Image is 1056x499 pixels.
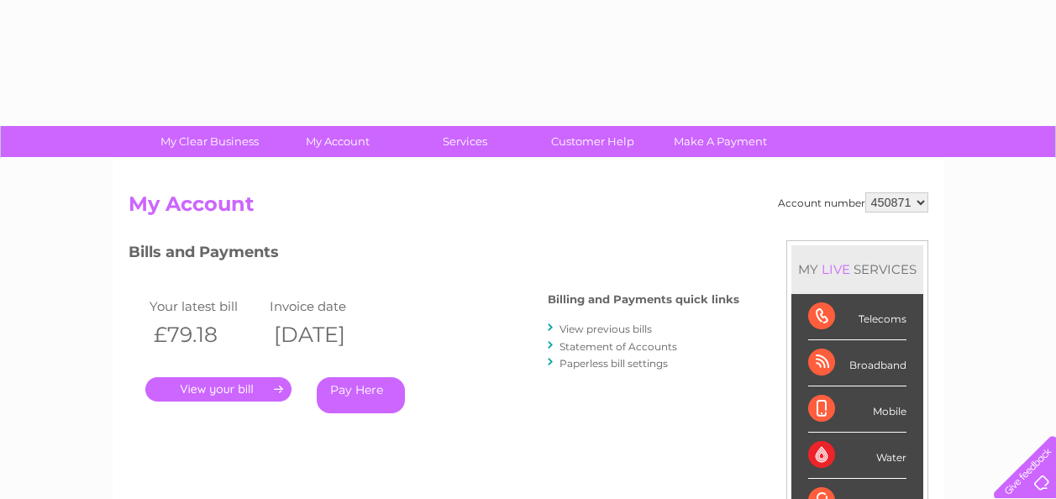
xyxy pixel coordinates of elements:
div: MY SERVICES [791,245,923,293]
h3: Bills and Payments [129,240,739,270]
a: My Clear Business [140,126,279,157]
div: LIVE [818,261,854,277]
a: My Account [268,126,407,157]
a: Pay Here [317,377,405,413]
div: Mobile [808,386,906,433]
a: Customer Help [523,126,662,157]
td: Your latest bill [145,295,266,318]
a: View previous bills [560,323,652,335]
div: Telecoms [808,294,906,340]
a: Make A Payment [651,126,790,157]
a: Paperless bill settings [560,357,668,370]
div: Water [808,433,906,479]
h2: My Account [129,192,928,224]
a: Statement of Accounts [560,340,677,353]
div: Account number [778,192,928,213]
a: . [145,377,292,402]
div: Broadband [808,340,906,386]
h4: Billing and Payments quick links [548,293,739,306]
th: [DATE] [265,318,386,352]
td: Invoice date [265,295,386,318]
a: Services [396,126,534,157]
th: £79.18 [145,318,266,352]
